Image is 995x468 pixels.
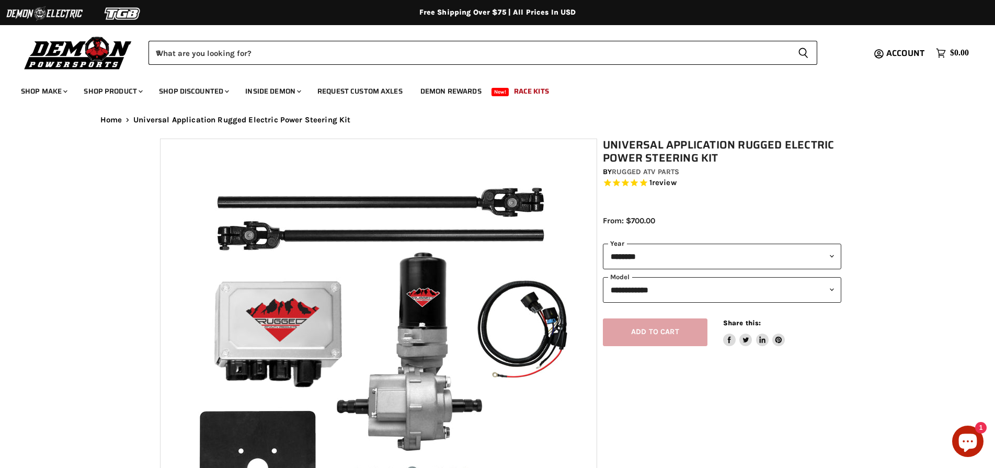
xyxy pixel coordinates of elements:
[148,41,817,65] form: Product
[148,41,790,65] input: When autocomplete results are available use up and down arrows to review and enter to select
[21,34,135,71] img: Demon Powersports
[723,318,785,346] aside: Share this:
[84,4,162,24] img: TGB Logo 2
[76,81,149,102] a: Shop Product
[413,81,489,102] a: Demon Rewards
[882,49,931,58] a: Account
[13,81,74,102] a: Shop Make
[310,81,410,102] a: Request Custom Axles
[100,116,122,124] a: Home
[652,178,677,188] span: review
[603,166,841,178] div: by
[603,139,841,165] h1: Universal Application Rugged Electric Power Steering Kit
[603,178,841,189] span: Rated 5.0 out of 5 stars 1 reviews
[603,277,841,303] select: modal-name
[151,81,235,102] a: Shop Discounted
[506,81,557,102] a: Race Kits
[886,47,924,60] span: Account
[79,8,916,17] div: Free Shipping Over $75 | All Prices In USD
[133,116,350,124] span: Universal Application Rugged Electric Power Steering Kit
[603,244,841,269] select: year
[237,81,307,102] a: Inside Demon
[649,178,677,188] span: 1 reviews
[950,48,969,58] span: $0.00
[603,216,655,225] span: From: $700.00
[723,319,761,327] span: Share this:
[949,426,987,460] inbox-online-store-chat: Shopify online store chat
[491,88,509,96] span: New!
[13,76,966,102] ul: Main menu
[790,41,817,65] button: Search
[931,45,974,61] a: $0.00
[79,116,916,124] nav: Breadcrumbs
[5,4,84,24] img: Demon Electric Logo 2
[612,167,679,176] a: Rugged ATV Parts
